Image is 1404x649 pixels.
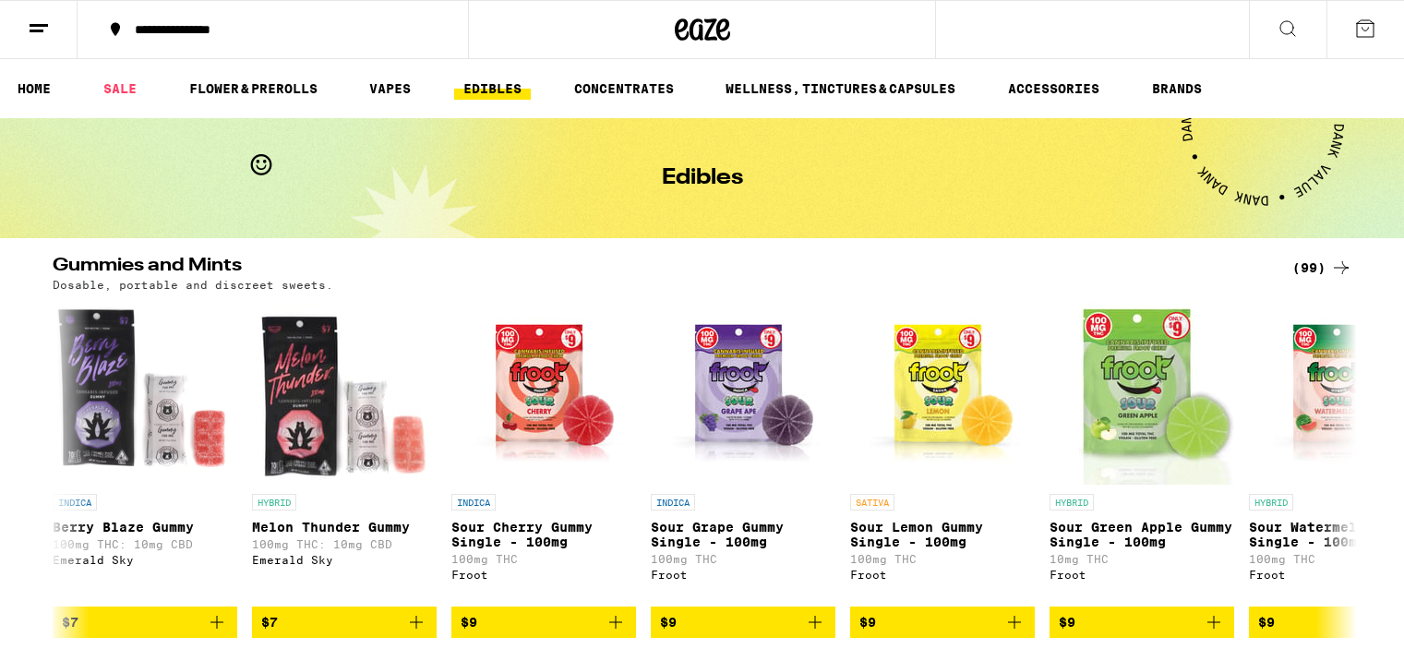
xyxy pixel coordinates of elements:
button: Add to bag [451,607,636,638]
span: $9 [1059,615,1075,630]
span: $9 [1258,615,1275,630]
button: Add to bag [651,607,835,638]
p: 10mg THC [1050,553,1234,565]
a: Open page for Sour Green Apple Gummy Single - 100mg from Froot [1050,300,1234,607]
span: $7 [62,615,78,630]
div: Emerald Sky [53,554,237,566]
a: CONCENTRATES [565,78,683,100]
p: HYBRID [1249,494,1293,511]
p: 100mg THC [451,553,636,565]
h2: Gummies and Mints [53,257,1262,279]
p: INDICA [53,494,97,511]
a: Open page for Sour Cherry Gummy Single - 100mg from Froot [451,300,636,607]
p: Sour Grape Gummy Single - 100mg [651,520,835,549]
a: Open page for Sour Lemon Gummy Single - 100mg from Froot [850,300,1035,607]
img: Froot - Sour Lemon Gummy Single - 100mg [850,300,1035,485]
img: Froot - Sour Cherry Gummy Single - 100mg [451,300,636,485]
img: Froot - Sour Grape Gummy Single - 100mg [651,300,835,485]
p: INDICA [451,494,496,511]
p: HYBRID [252,494,296,511]
p: Berry Blaze Gummy [53,520,237,535]
button: Add to bag [53,607,237,638]
p: INDICA [651,494,695,511]
div: Froot [1050,569,1234,581]
p: Sour Green Apple Gummy Single - 100mg [1050,520,1234,549]
span: $9 [859,615,876,630]
p: 100mg THC [651,553,835,565]
p: HYBRID [1050,494,1094,511]
a: EDIBLES [454,78,531,100]
p: Sour Cherry Gummy Single - 100mg [451,520,636,549]
button: Add to bag [252,607,437,638]
span: $9 [461,615,477,630]
a: Open page for Berry Blaze Gummy from Emerald Sky [53,300,237,607]
div: Froot [651,569,835,581]
div: Froot [850,569,1035,581]
a: FLOWER & PREROLLS [180,78,327,100]
p: 100mg THC [850,553,1035,565]
p: Sour Lemon Gummy Single - 100mg [850,520,1035,549]
p: SATIVA [850,494,894,511]
img: Froot - Sour Green Apple Gummy Single - 100mg [1050,300,1234,485]
a: Open page for Melon Thunder Gummy from Emerald Sky [252,300,437,607]
p: 100mg THC: 10mg CBD [53,538,237,550]
a: Open page for Sour Grape Gummy Single - 100mg from Froot [651,300,835,607]
h1: Edibles [662,167,743,189]
div: Emerald Sky [252,554,437,566]
button: Add to bag [1050,607,1234,638]
button: Add to bag [850,607,1035,638]
a: WELLNESS, TINCTURES & CAPSULES [716,78,965,100]
a: (99) [1292,257,1352,279]
a: VAPES [360,78,420,100]
a: ACCESSORIES [999,78,1109,100]
p: 100mg THC: 10mg CBD [252,538,437,550]
p: Melon Thunder Gummy [252,520,437,535]
p: Dosable, portable and discreet sweets. [53,279,333,291]
div: Froot [451,569,636,581]
img: Emerald Sky - Berry Blaze Gummy [53,300,237,485]
a: BRANDS [1143,78,1211,100]
a: SALE [94,78,146,100]
a: HOME [8,78,60,100]
span: $9 [660,615,677,630]
span: $7 [261,615,278,630]
img: Emerald Sky - Melon Thunder Gummy [252,300,437,485]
